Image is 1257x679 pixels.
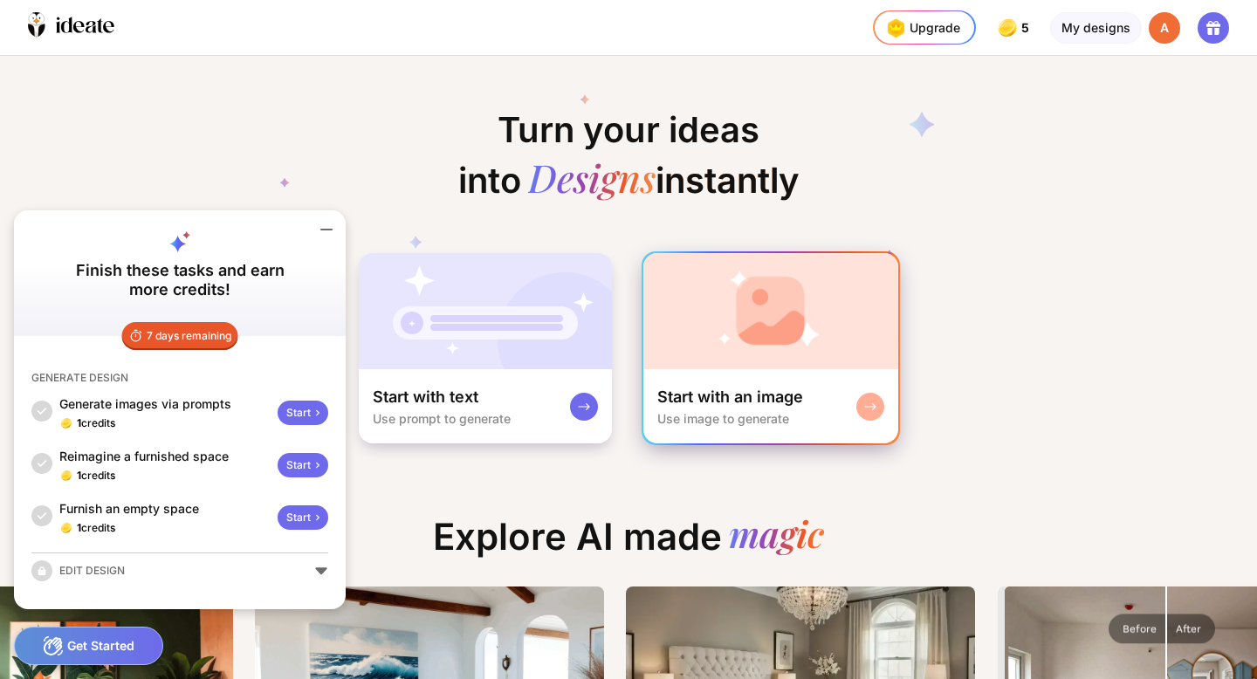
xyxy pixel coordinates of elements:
[1021,21,1033,35] span: 5
[14,627,163,665] div: Get Started
[278,401,328,425] div: Start
[1050,12,1142,44] div: My designs
[643,253,898,369] img: startWithImageCardBg.jpg
[373,387,478,408] div: Start with text
[59,500,271,518] div: Furnish an empty space
[77,521,115,535] div: credits
[77,416,81,429] span: 1
[77,469,115,483] div: credits
[882,14,960,42] div: Upgrade
[1149,12,1180,44] div: A
[359,253,612,369] img: startWithTextCardBg.jpg
[419,515,838,573] div: Explore AI made
[59,395,271,413] div: Generate images via prompts
[657,387,803,408] div: Start with an image
[64,261,296,299] div: Finish these tasks and earn more credits!
[77,469,81,482] span: 1
[729,515,824,559] div: magic
[77,416,115,430] div: credits
[278,505,328,530] div: Start
[31,371,128,385] div: GENERATE DESIGN
[373,411,511,426] div: Use prompt to generate
[59,448,271,465] div: Reimagine a furnished space
[882,14,910,42] img: upgrade-nav-btn-icon.gif
[77,521,81,534] span: 1
[122,322,238,350] div: 7 days remaining
[657,411,789,426] div: Use image to generate
[278,453,328,477] div: Start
